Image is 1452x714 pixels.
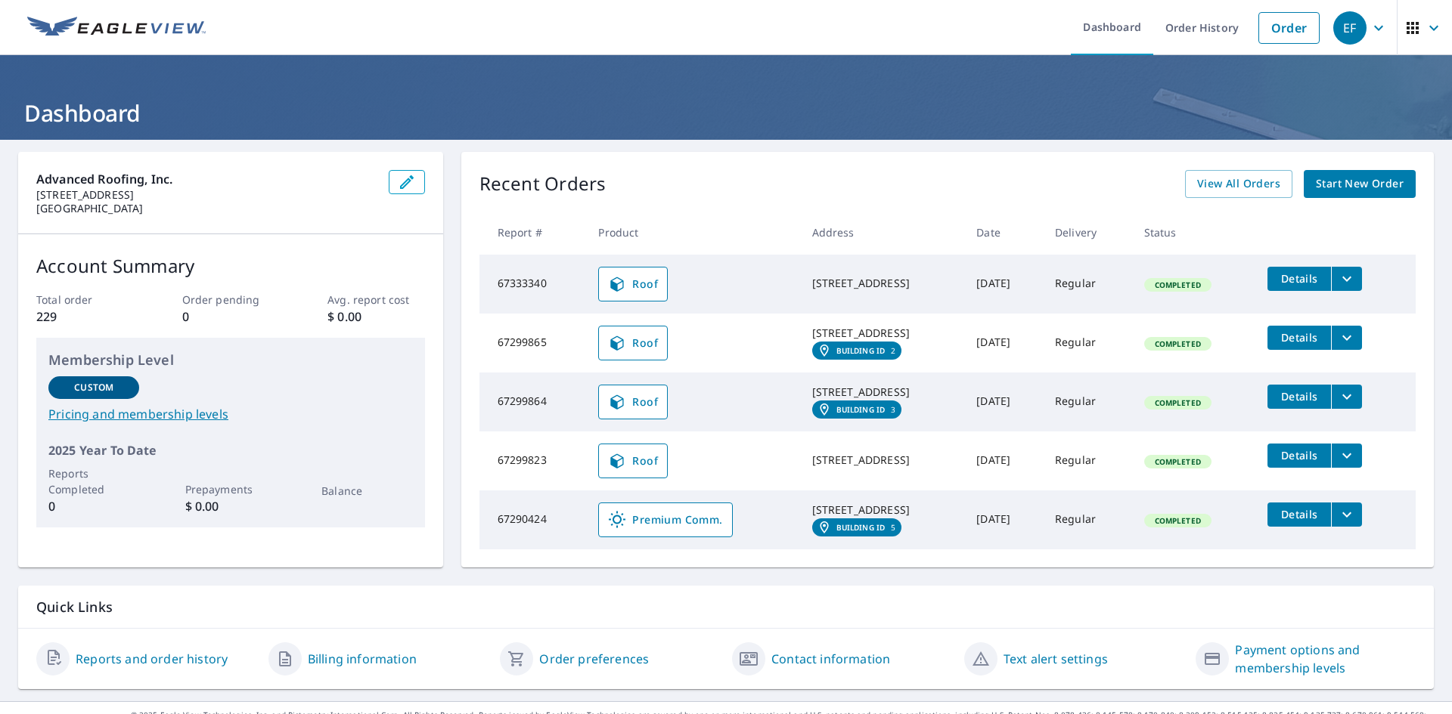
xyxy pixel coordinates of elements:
[185,497,276,515] p: $ 0.00
[48,465,139,497] p: Reports Completed
[771,650,890,668] a: Contact information
[1043,490,1132,549] td: Regular
[18,97,1434,128] h1: Dashboard
[182,308,279,326] p: 0
[608,393,658,411] span: Roof
[812,385,953,400] div: [STREET_ADDRESS]
[964,210,1043,255] th: Date
[964,314,1043,372] td: [DATE]
[812,326,953,341] div: [STREET_ADDRESS]
[479,314,587,372] td: 67299865
[1258,12,1320,44] a: Order
[812,400,902,419] a: Building ID3
[36,252,425,280] p: Account Summary
[812,453,953,468] div: [STREET_ADDRESS]
[308,650,417,668] a: Billing information
[1197,175,1280,193] span: View All Orders
[812,342,902,360] a: Building ID2
[479,170,607,198] p: Recent Orders
[800,210,965,255] th: Address
[1316,175,1404,193] span: Start New Order
[1277,271,1322,286] span: Details
[598,326,668,360] a: Roof
[1043,314,1132,372] td: Regular
[36,188,377,202] p: [STREET_ADDRESS]
[539,650,649,668] a: Order preferences
[1267,385,1331,409] button: detailsBtn-67299864
[36,170,377,188] p: Advanced Roofing, Inc.
[321,483,412,499] p: Balance
[1277,507,1322,521] span: Details
[327,308,424,326] p: $ 0.00
[598,267,668,301] a: Roof
[836,523,886,532] em: Building ID
[479,431,587,490] td: 67299823
[598,385,668,419] a: Roof
[1267,326,1331,350] button: detailsBtn-67299865
[1185,170,1292,198] a: View All Orders
[1043,255,1132,314] td: Regular
[1004,650,1108,668] a: Text alert settings
[1333,11,1367,45] div: EF
[182,292,279,308] p: Order pending
[964,490,1043,549] td: [DATE]
[836,346,886,355] em: Building ID
[36,202,377,215] p: [GEOGRAPHIC_DATA]
[76,650,228,668] a: Reports and order history
[1331,502,1362,527] button: filesDropdownBtn-67290424
[74,381,113,394] p: Custom
[1146,280,1210,290] span: Completed
[1267,267,1331,291] button: detailsBtn-67333340
[812,518,902,536] a: Building ID5
[1331,444,1362,468] button: filesDropdownBtn-67299823
[812,502,953,518] div: [STREET_ADDRESS]
[964,255,1043,314] td: [DATE]
[964,431,1043,490] td: [DATE]
[1277,448,1322,462] span: Details
[1132,210,1256,255] th: Status
[48,350,413,370] p: Membership Level
[964,372,1043,431] td: [DATE]
[36,292,133,308] p: Total order
[1331,385,1362,409] button: filesDropdownBtn-67299864
[36,308,133,326] p: 229
[1331,326,1362,350] button: filesDropdownBtn-67299865
[48,497,139,515] p: 0
[1146,397,1210,408] span: Completed
[608,452,658,470] span: Roof
[836,405,886,414] em: Building ID
[1043,431,1132,490] td: Regular
[27,17,206,39] img: EV Logo
[479,210,587,255] th: Report #
[1146,515,1210,526] span: Completed
[1277,389,1322,403] span: Details
[1235,641,1416,677] a: Payment options and membership levels
[1146,456,1210,467] span: Completed
[1277,330,1322,345] span: Details
[1267,444,1331,468] button: detailsBtn-67299823
[608,511,722,529] span: Premium Comm.
[586,210,799,255] th: Product
[1146,338,1210,349] span: Completed
[1331,267,1362,291] button: filesDropdownBtn-67333340
[185,481,276,497] p: Prepayments
[598,444,668,478] a: Roof
[479,490,587,549] td: 67290424
[1043,372,1132,431] td: Regular
[1267,502,1331,527] button: detailsBtn-67290424
[36,598,1416,617] p: Quick Links
[598,502,732,537] a: Premium Comm.
[1304,170,1416,198] a: Start New Order
[479,372,587,431] td: 67299864
[327,292,424,308] p: Avg. report cost
[48,405,413,423] a: Pricing and membership levels
[608,275,658,293] span: Roof
[812,276,953,291] div: [STREET_ADDRESS]
[608,334,658,352] span: Roof
[48,441,413,459] p: 2025 Year To Date
[1043,210,1132,255] th: Delivery
[479,255,587,314] td: 67333340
